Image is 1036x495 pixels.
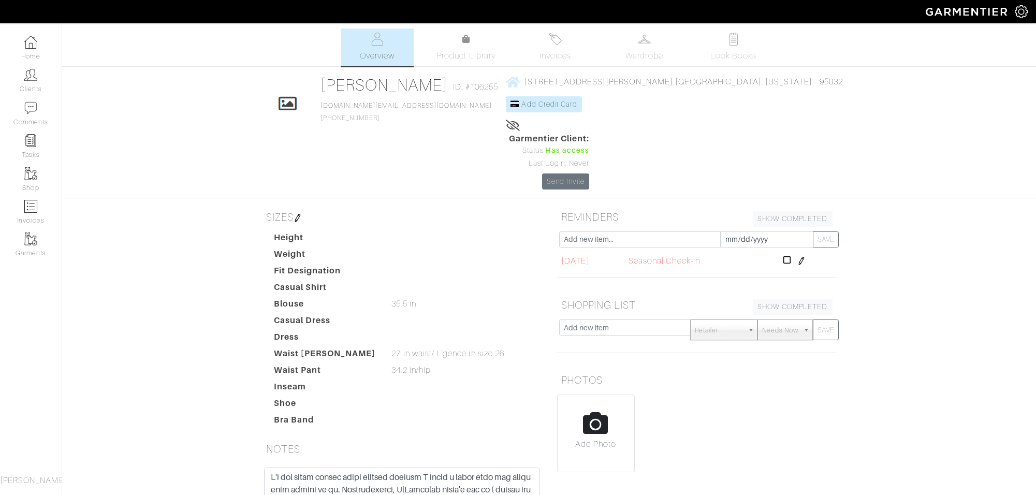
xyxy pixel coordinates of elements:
dt: Height [266,231,384,248]
img: basicinfo-40fd8af6dae0f16599ec9e87c0ef1c0a1fdea2edbe929e3d69a839185d80c458.svg [371,33,384,46]
dt: Waist Pant [266,364,384,381]
dt: Waist [PERSON_NAME] [266,347,384,364]
img: wardrobe-487a4870c1b7c33e795ec22d11cfc2ed9d08956e64fb3008fe2437562e282088.svg [638,33,651,46]
img: todo-9ac3debb85659649dc8f770b8b6100bb5dab4b48dedcbae339e5042a72dfd3cc.svg [727,33,740,46]
a: Add Credit Card [506,96,582,112]
button: SAVE [813,231,839,248]
span: Invoices [539,50,571,62]
img: orders-27d20c2124de7fd6de4e0e44c1d41de31381a507db9b33961299e4e07d508b8c.svg [549,33,562,46]
dt: Blouse [266,298,384,314]
span: Garmentier Client: [509,133,590,145]
img: pen-cf24a1663064a2ec1b9c1bd2387e9de7a2fa800b781884d57f21acf72779bad2.png [797,257,806,265]
div: Last Login: Never [509,158,590,169]
h5: SIZES [262,207,542,227]
span: Overview [360,50,395,62]
h5: PHOTOS [557,370,837,390]
dt: Inseam [266,381,384,397]
span: 35.5 in [391,298,416,310]
h5: SHOPPING LIST [557,295,837,315]
span: Wardrobe [625,50,663,62]
button: SAVE [813,319,839,340]
a: [PERSON_NAME] [320,76,448,94]
a: [DOMAIN_NAME][EMAIL_ADDRESS][DOMAIN_NAME] [320,102,492,109]
h5: NOTES [262,439,542,459]
img: dashboard-icon-dbcd8f5a0b271acd01030246c82b418ddd0df26cd7fceb0bd07c9910d44c42f6.png [24,36,37,49]
span: [DATE] [561,255,589,267]
img: garments-icon-b7da505a4dc4fd61783c78ac3ca0ef83fa9d6f193b1c9dc38574b1d14d53ca28.png [24,167,37,180]
a: Send Invite [542,173,590,190]
img: gear-icon-white-bd11855cb880d31180b6d7d6211b90ccbf57a29d726f0c71d8c61bd08dd39cc2.png [1015,5,1028,18]
a: Wardrobe [608,28,681,66]
span: Needs Now [762,320,798,341]
span: ID: #106255 [453,81,498,93]
span: 34.2 in/hip [391,364,431,376]
dt: Weight [266,248,384,265]
a: [STREET_ADDRESS][PERSON_NAME] [GEOGRAPHIC_DATA], [US_STATE] - 95032 [506,75,842,88]
span: [PHONE_NUMBER] [320,102,492,122]
div: Status: [509,145,590,156]
dt: Casual Shirt [266,281,384,298]
span: [STREET_ADDRESS][PERSON_NAME] [GEOGRAPHIC_DATA], [US_STATE] - 95032 [524,77,842,86]
img: reminder-icon-8004d30b9f0a5d33ae49ab947aed9ed385cf756f9e5892f1edd6e32f2345188e.png [24,134,37,147]
h5: REMINDERS [557,207,837,227]
img: garmentier-logo-header-white-b43fb05a5012e4ada735d5af1a66efaba907eab6374d6393d1fbf88cb4ef424d.png [921,3,1015,21]
span: Product Library [437,50,495,62]
a: SHOW COMPLETED [753,299,833,315]
a: Invoices [519,28,592,66]
dt: Bra Band [266,414,384,430]
span: Has access [545,145,590,156]
dt: Shoe [266,397,384,414]
span: Seasonal Check-in [629,255,700,267]
input: Add new item... [559,231,721,248]
a: Product Library [430,33,503,62]
img: orders-icon-0abe47150d42831381b5fb84f609e132dff9fe21cb692f30cb5eec754e2cba89.png [24,200,37,213]
dt: Casual Dress [266,314,384,331]
img: comment-icon-a0a6a9ef722e966f86d9cbdc48e553b5cf19dbc54f86b18d962a5391bc8f6eb6.png [24,101,37,114]
span: Look Books [710,50,756,62]
span: 27 in waist/ L'gence in size 26 [391,347,504,360]
img: pen-cf24a1663064a2ec1b9c1bd2387e9de7a2fa800b781884d57f21acf72779bad2.png [294,214,302,222]
a: SHOW COMPLETED [753,211,833,227]
input: Add new item [559,319,691,336]
dt: Fit Designation [266,265,384,281]
span: Retailer [695,320,743,341]
dt: Dress [266,331,384,347]
img: clients-icon-6bae9207a08558b7cb47a8932f037763ab4055f8c8b6bfacd5dc20c3e0201464.png [24,68,37,81]
a: Look Books [697,28,770,66]
img: garments-icon-b7da505a4dc4fd61783c78ac3ca0ef83fa9d6f193b1c9dc38574b1d14d53ca28.png [24,232,37,245]
span: Add Credit Card [521,100,577,108]
a: Overview [341,28,414,66]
